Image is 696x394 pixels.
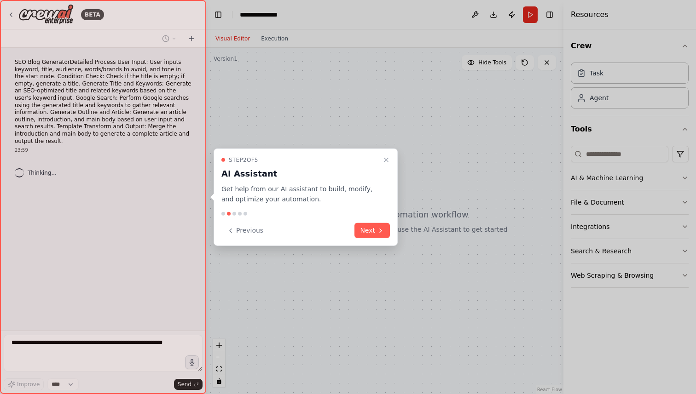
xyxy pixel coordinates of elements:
[354,223,390,238] button: Next
[381,154,392,165] button: Close walkthrough
[221,183,379,205] p: Get help from our AI assistant to build, modify, and optimize your automation.
[221,223,269,238] button: Previous
[212,8,225,21] button: Hide left sidebar
[221,167,379,180] h3: AI Assistant
[229,156,258,163] span: Step 2 of 5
